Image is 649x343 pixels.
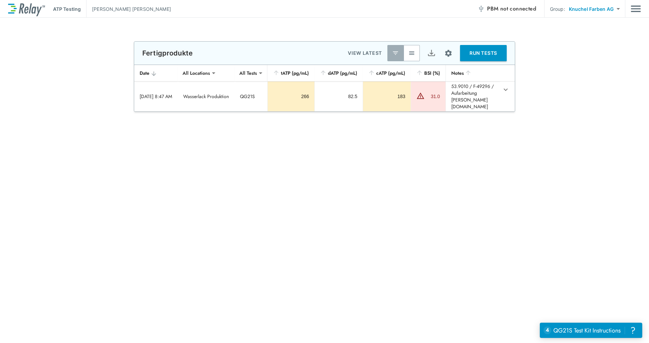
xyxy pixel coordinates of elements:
div: 183 [368,93,405,100]
p: Group: [550,5,565,13]
td: QG21S [235,82,268,111]
img: View All [408,50,415,56]
div: All Locations [178,66,215,80]
div: cATP (pg/mL) [368,69,405,77]
div: 31.0 [426,93,440,100]
div: All Tests [235,66,262,80]
p: ATP Testing [53,5,81,13]
img: Latest [392,50,399,56]
img: Warning [416,92,425,100]
table: sticky table [134,65,515,112]
div: dATP (pg/mL) [320,69,357,77]
button: PBM not connected [475,2,539,16]
div: tATP (pg/mL) [273,69,309,77]
img: Drawer Icon [631,2,641,15]
td: Wasserlack Produktion [178,82,235,111]
img: Export Icon [427,49,436,58]
button: expand row [500,84,511,95]
iframe: Resource center [540,323,642,338]
th: Date [134,65,178,82]
button: RUN TESTS [460,45,507,61]
button: Export [423,45,439,61]
span: PBM [487,4,536,14]
div: 82.5 [320,93,357,100]
div: [DATE] 8:47 AM [140,93,172,100]
button: Main menu [631,2,641,15]
td: 53.9010 / F-49296 / Aufarbeitung [PERSON_NAME][DOMAIN_NAME] [446,82,500,111]
span: not connected [500,5,536,13]
p: [PERSON_NAME] [PERSON_NAME] [92,5,171,13]
div: BSI (%) [416,69,440,77]
button: Site setup [439,44,457,62]
div: Notes [451,69,495,77]
div: 266 [273,93,309,100]
p: Fertigprodukte [142,49,193,57]
img: LuminUltra Relay [8,2,45,16]
p: VIEW LATEST [348,49,382,57]
img: Offline Icon [478,5,484,12]
img: Settings Icon [444,49,453,58]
